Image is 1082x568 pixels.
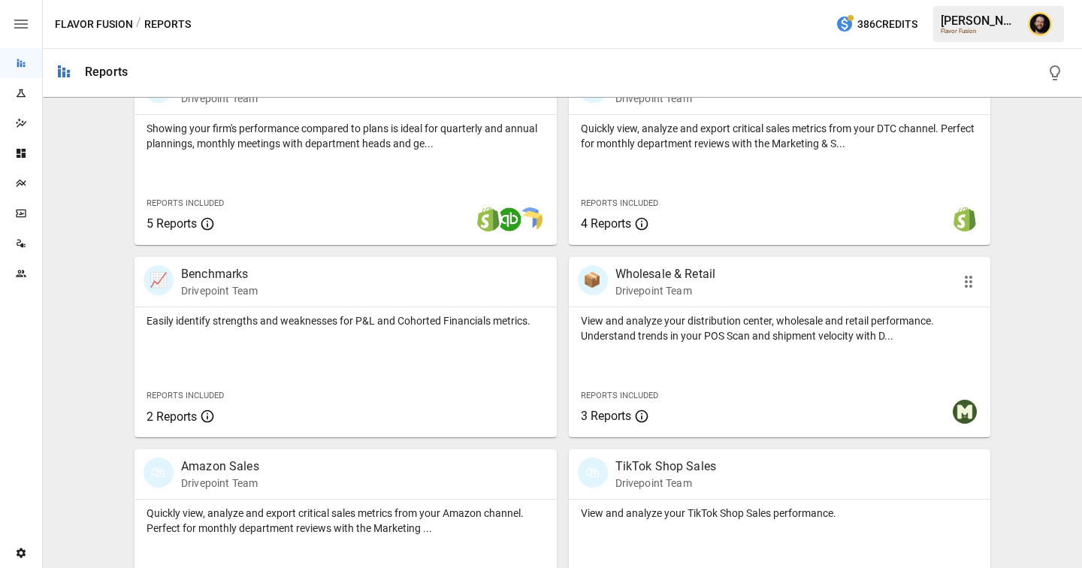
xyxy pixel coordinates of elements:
span: 3 Reports [581,409,631,423]
p: View and analyze your distribution center, wholesale and retail performance. Understand trends in... [581,313,979,343]
div: Flavor Fusion [941,28,1019,35]
p: Drivepoint Team [181,91,276,106]
p: View and analyze your TikTok Shop Sales performance. [581,506,979,521]
div: 🛍 [578,458,608,488]
span: 5 Reports [147,216,197,231]
p: TikTok Shop Sales [615,458,717,476]
span: Reports Included [581,391,658,400]
p: Quickly view, analyze and export critical sales metrics from your DTC channel. Perfect for monthl... [581,121,979,151]
button: Flavor Fusion [55,15,133,34]
p: Drivepoint Team [181,476,259,491]
p: Drivepoint Team [181,283,258,298]
p: Showing your firm's performance compared to plans is ideal for quarterly and annual plannings, mo... [147,121,545,151]
div: Reports [85,65,128,79]
img: Ciaran Nugent [1028,12,1052,36]
p: Wholesale & Retail [615,265,716,283]
p: Quickly view, analyze and export critical sales metrics from your Amazon channel. Perfect for mon... [147,506,545,536]
img: shopify [953,207,977,231]
p: Drivepoint Team [615,476,717,491]
button: 386Credits [830,11,923,38]
p: Amazon Sales [181,458,259,476]
p: Drivepoint Team [615,283,716,298]
span: 386 Credits [857,15,917,34]
img: quickbooks [497,207,521,231]
div: 📈 [144,265,174,295]
button: Ciaran Nugent [1019,3,1061,45]
span: Reports Included [147,391,224,400]
span: Reports Included [581,198,658,208]
div: 🛍 [144,458,174,488]
span: 4 Reports [581,216,631,231]
span: 2 Reports [147,409,197,424]
img: smart model [518,207,543,231]
img: shopify [476,207,500,231]
p: Drivepoint Team [615,91,692,106]
span: Reports Included [147,198,224,208]
div: [PERSON_NAME] [941,14,1019,28]
div: / [136,15,141,34]
p: Benchmarks [181,265,258,283]
img: muffindata [953,400,977,424]
p: Easily identify strengths and weaknesses for P&L and Cohorted Financials metrics. [147,313,545,328]
div: 📦 [578,265,608,295]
